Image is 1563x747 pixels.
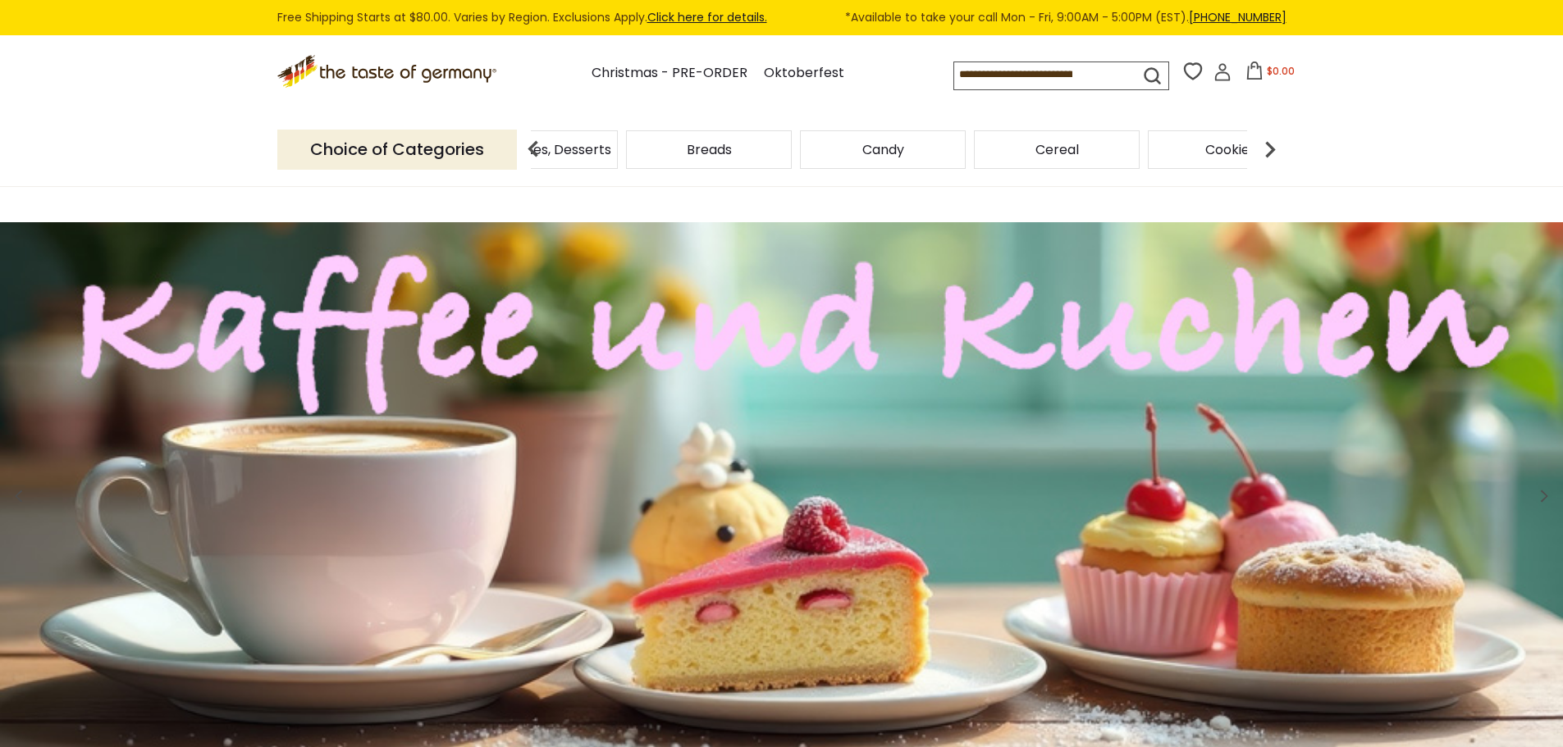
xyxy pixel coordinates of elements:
[277,8,1287,27] div: Free Shipping Starts at $80.00. Varies by Region. Exclusions Apply.
[1189,9,1287,25] a: [PHONE_NUMBER]
[1254,133,1287,166] img: next arrow
[592,62,747,84] a: Christmas - PRE-ORDER
[1035,143,1079,156] a: Cereal
[647,9,767,25] a: Click here for details.
[845,8,1287,27] span: *Available to take your call Mon - Fri, 9:00AM - 5:00PM (EST).
[862,143,904,156] a: Candy
[687,143,732,156] a: Breads
[1205,143,1256,156] a: Cookies
[517,133,550,166] img: previous arrow
[1267,64,1295,78] span: $0.00
[277,130,517,170] p: Choice of Categories
[1235,61,1305,86] button: $0.00
[764,62,844,84] a: Oktoberfest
